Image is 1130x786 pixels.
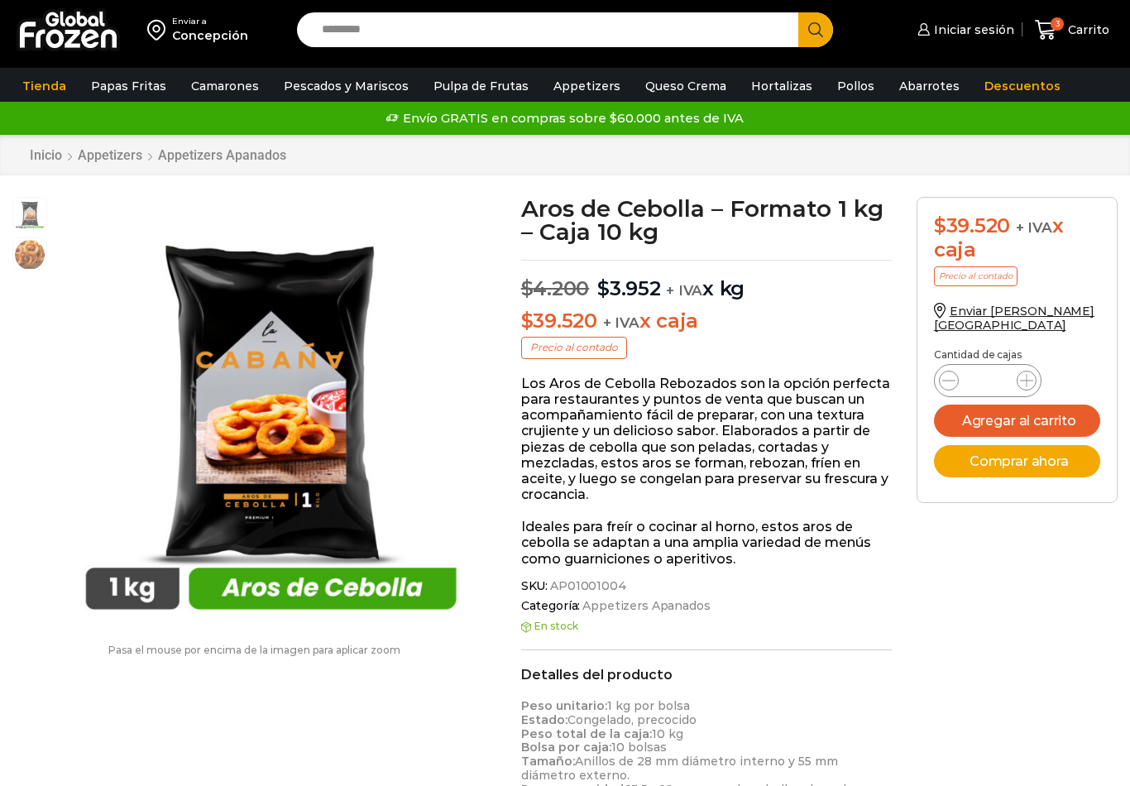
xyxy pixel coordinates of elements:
[183,70,267,102] a: Camarones
[13,198,46,231] span: aros-1kg
[521,726,652,741] strong: Peso total de la caja:
[934,304,1094,333] a: Enviar [PERSON_NAME][GEOGRAPHIC_DATA]
[521,712,567,727] strong: Estado:
[1051,17,1064,31] span: 3
[798,12,833,47] button: Search button
[1016,219,1052,236] span: + IVA
[521,754,575,769] strong: Tamaño:
[172,27,248,44] div: Concepción
[521,667,892,683] h2: Detalles del producto
[29,147,287,163] nav: Breadcrumb
[548,579,627,593] span: AP01001004
[77,147,143,163] a: Appetizers
[934,445,1100,477] button: Comprar ahora
[12,645,496,656] p: Pasa el mouse por encima de la imagen para aplicar zoom
[891,70,968,102] a: Abarrotes
[521,621,892,632] p: En stock
[934,213,946,237] span: $
[275,70,417,102] a: Pescados y Mariscos
[545,70,629,102] a: Appetizers
[597,276,661,300] bdi: 3.952
[743,70,821,102] a: Hortalizas
[83,70,175,102] a: Papas Fritas
[55,197,486,628] img: aros-1kg
[521,309,892,333] p: x caja
[637,70,735,102] a: Queso Crema
[29,147,63,163] a: Inicio
[934,214,1100,262] div: x caja
[972,369,1003,392] input: Product quantity
[934,266,1017,286] p: Precio al contado
[603,314,639,331] span: + IVA
[425,70,537,102] a: Pulpa de Frutas
[934,349,1100,361] p: Cantidad de cajas
[521,376,892,503] p: Los Aros de Cebolla Rebozados son la opción perfecta para restaurantes y puntos de venta que busc...
[521,276,534,300] span: $
[934,405,1100,437] button: Agregar al carrito
[521,260,892,301] p: x kg
[1064,22,1109,38] span: Carrito
[521,599,892,613] span: Categoría:
[55,197,486,628] div: 1 / 2
[147,16,172,44] img: address-field-icon.svg
[521,276,590,300] bdi: 4.200
[14,70,74,102] a: Tienda
[521,337,627,358] p: Precio al contado
[172,16,248,27] div: Enviar a
[521,698,607,713] strong: Peso unitario:
[521,197,892,243] h1: Aros de Cebolla – Formato 1 kg – Caja 10 kg
[930,22,1014,38] span: Iniciar sesión
[829,70,883,102] a: Pollos
[597,276,610,300] span: $
[934,213,1010,237] bdi: 39.520
[913,13,1014,46] a: Iniciar sesión
[521,579,892,593] span: SKU:
[976,70,1069,102] a: Descuentos
[580,599,710,613] a: Appetizers Apanados
[157,147,287,163] a: Appetizers Apanados
[13,238,46,271] span: aros-de-cebolla
[521,309,534,333] span: $
[521,519,892,567] p: Ideales para freír o cocinar al horno, estos aros de cebolla se adaptan a una amplia variedad de ...
[521,309,597,333] bdi: 39.520
[521,740,611,755] strong: Bolsa por caja:
[666,282,702,299] span: + IVA
[1031,11,1113,50] a: 3 Carrito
